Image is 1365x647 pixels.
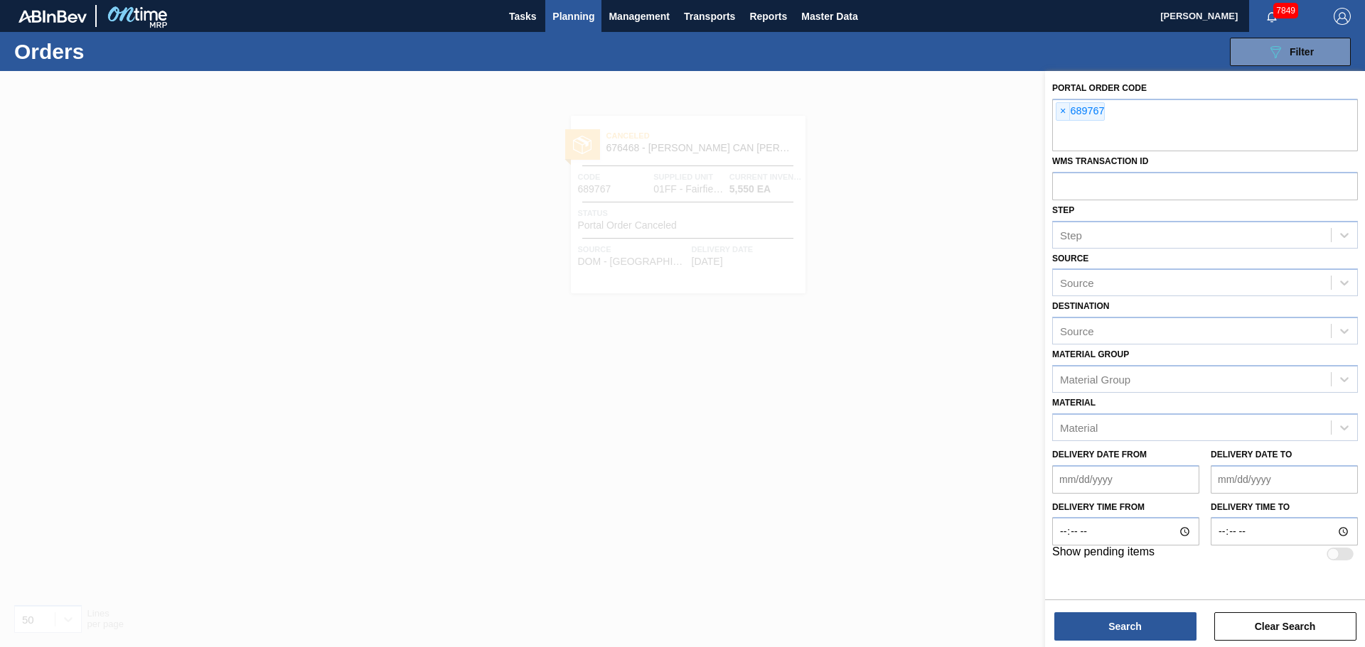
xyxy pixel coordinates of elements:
[1060,229,1082,241] div: Step
[1211,450,1292,460] label: Delivery Date to
[1052,301,1109,311] label: Destination
[1052,156,1148,166] label: WMS Transaction ID
[552,8,594,25] span: Planning
[1290,46,1314,58] span: Filter
[507,8,538,25] span: Tasks
[1052,465,1199,494] input: mm/dd/yyyy
[18,10,87,23] img: TNhmsLtSVTkK8tSr43FrP2fwEKptu5GPRR3wAAAABJRU5ErkJggg==
[1052,450,1147,460] label: Delivery Date from
[609,8,670,25] span: Management
[1052,398,1096,408] label: Material
[1056,102,1105,121] div: 689767
[684,8,735,25] span: Transports
[1052,545,1155,562] label: Show pending items
[1211,465,1358,494] input: mm/dd/yyyy
[1052,497,1199,518] label: Delivery time from
[1052,83,1147,93] label: Portal Order Code
[1060,373,1130,385] div: Material Group
[1060,277,1094,289] div: Source
[1249,6,1295,26] button: Notifications
[1060,421,1098,433] div: Material
[1056,103,1070,120] span: ×
[14,43,227,60] h1: Orders
[1211,497,1358,518] label: Delivery time to
[1230,38,1351,66] button: Filter
[749,8,787,25] span: Reports
[1334,8,1351,25] img: Logout
[801,8,857,25] span: Master Data
[1052,254,1088,263] label: Source
[1052,349,1129,359] label: Material Group
[1052,205,1074,215] label: Step
[1273,3,1298,18] span: 7849
[1060,325,1094,337] div: Source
